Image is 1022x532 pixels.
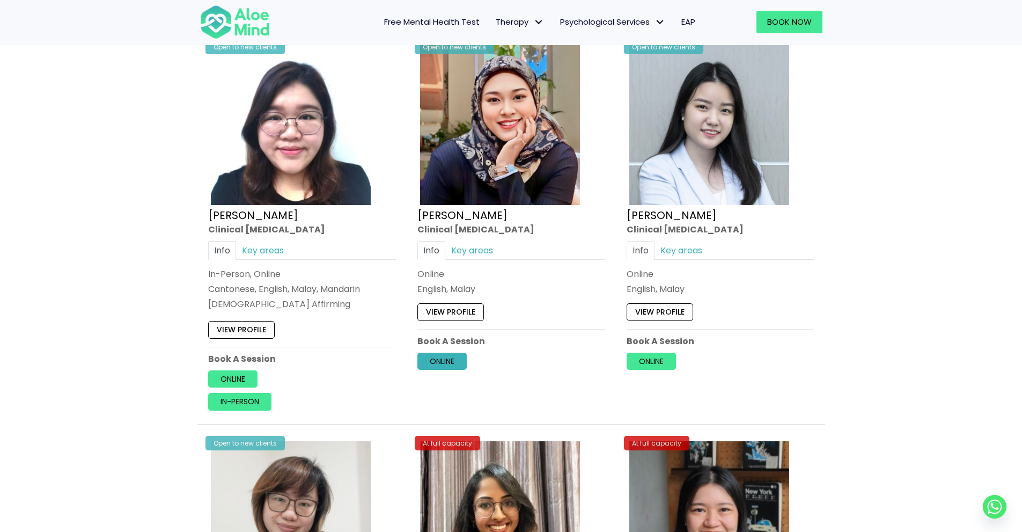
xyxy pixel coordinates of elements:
[655,241,708,260] a: Key areas
[417,335,605,347] p: Book A Session
[983,495,1006,519] a: Whatsapp
[681,16,695,27] span: EAP
[376,11,488,33] a: Free Mental Health Test
[208,298,396,310] div: [DEMOGRAPHIC_DATA] Affirming
[420,45,580,205] img: Yasmin Clinical Psychologist
[767,16,812,27] span: Book Now
[629,45,789,205] img: Yen Li Clinical Psychologist
[488,11,552,33] a: TherapyTherapy: submenu
[415,40,494,54] div: Open to new clients
[627,223,814,236] div: Clinical [MEDICAL_DATA]
[208,283,396,295] p: Cantonese, English, Malay, Mandarin
[627,208,717,223] a: [PERSON_NAME]
[627,303,693,320] a: View profile
[284,11,703,33] nav: Menu
[208,322,275,339] a: View profile
[417,283,605,295] p: English, Malay
[756,11,822,33] a: Book Now
[673,11,703,33] a: EAP
[627,241,655,260] a: Info
[415,436,480,450] div: At full capacity
[208,370,258,388] a: Online
[200,4,270,40] img: Aloe mind Logo
[560,16,665,27] span: Psychological Services
[531,14,547,30] span: Therapy: submenu
[627,353,676,370] a: Online
[205,40,285,54] div: Open to new clients
[208,208,298,223] a: [PERSON_NAME]
[417,208,508,223] a: [PERSON_NAME]
[627,283,814,295] p: English, Malay
[236,241,290,260] a: Key areas
[208,353,396,365] p: Book A Session
[652,14,668,30] span: Psychological Services: submenu
[417,223,605,236] div: Clinical [MEDICAL_DATA]
[627,268,814,280] div: Online
[211,45,371,205] img: Wei Shan_Profile-300×300
[445,241,499,260] a: Key areas
[384,16,480,27] span: Free Mental Health Test
[208,393,271,410] a: In-person
[208,268,396,280] div: In-Person, Online
[552,11,673,33] a: Psychological ServicesPsychological Services: submenu
[417,241,445,260] a: Info
[417,268,605,280] div: Online
[417,353,467,370] a: Online
[627,335,814,347] p: Book A Session
[496,16,544,27] span: Therapy
[208,241,236,260] a: Info
[624,436,689,450] div: At full capacity
[417,303,484,320] a: View profile
[624,40,703,54] div: Open to new clients
[208,223,396,236] div: Clinical [MEDICAL_DATA]
[205,436,285,450] div: Open to new clients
